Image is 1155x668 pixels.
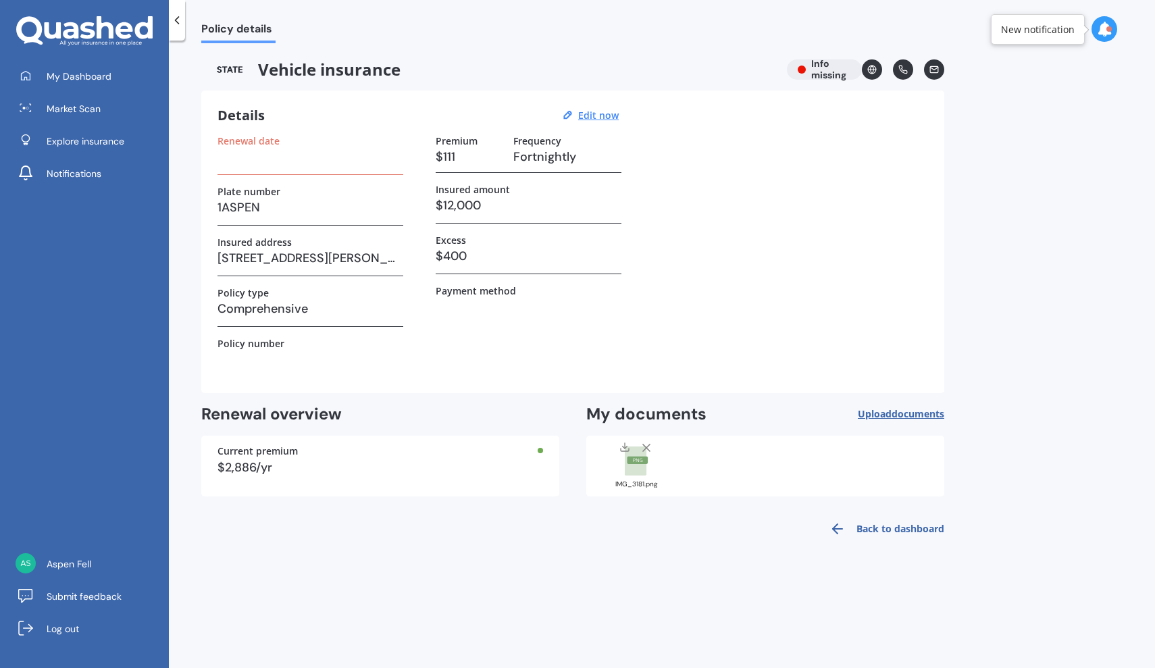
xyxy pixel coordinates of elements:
[10,583,169,610] a: Submit feedback
[10,550,169,577] a: Aspen Fell
[821,513,944,545] a: Back to dashboard
[201,59,776,80] span: Vehicle insurance
[10,95,169,122] a: Market Scan
[586,404,707,425] h2: My documents
[217,186,280,197] label: Plate number
[217,446,543,456] div: Current premium
[10,63,169,90] a: My Dashboard
[436,246,621,266] h3: $400
[578,109,619,122] u: Edit now
[1001,23,1075,36] div: New notification
[10,615,169,642] a: Log out
[10,160,169,187] a: Notifications
[217,135,280,147] label: Renewal date
[217,248,403,268] h3: [STREET_ADDRESS][PERSON_NAME]
[892,407,944,420] span: documents
[201,404,559,425] h2: Renewal overview
[217,107,265,124] h3: Details
[217,287,269,299] label: Policy type
[436,184,510,195] label: Insured amount
[217,236,292,248] label: Insured address
[513,147,621,167] h3: Fortnightly
[16,553,36,573] img: 8af091569d0e0362d7a4aaac84cdb4f5
[602,481,670,488] div: IMG_3181.png
[436,147,503,167] h3: $111
[513,135,561,147] label: Frequency
[217,338,284,349] label: Policy number
[47,134,124,148] span: Explore insurance
[217,299,403,319] h3: Comprehensive
[47,167,101,180] span: Notifications
[436,135,478,147] label: Premium
[217,197,403,217] h3: 1ASPEN
[217,461,543,473] div: $2,886/yr
[47,590,122,603] span: Submit feedback
[47,70,111,83] span: My Dashboard
[47,557,91,571] span: Aspen Fell
[201,22,276,41] span: Policy details
[436,285,516,297] label: Payment method
[201,59,258,80] img: State-text-1.webp
[47,102,101,115] span: Market Scan
[47,622,79,636] span: Log out
[10,128,169,155] a: Explore insurance
[436,195,621,215] h3: $12,000
[574,109,623,122] button: Edit now
[436,234,466,246] label: Excess
[858,404,944,425] button: Uploaddocuments
[858,409,944,419] span: Upload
